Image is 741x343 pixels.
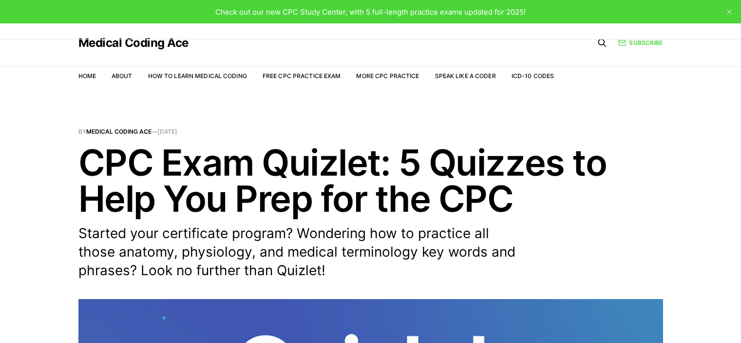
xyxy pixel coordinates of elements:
a: How to Learn Medical Coding [148,72,247,80]
button: close [722,4,737,20]
a: Free CPC Practice Exam [263,72,341,80]
a: Medical Coding Ace [86,128,152,135]
a: About [112,72,133,80]
a: More CPC Practice [356,72,419,80]
span: By — [78,129,663,135]
iframe: portal-trigger [582,295,741,343]
a: Medical Coding Ace [78,37,189,49]
p: Started your certificate program? Wondering how to practice all those anatomy, physiology, and me... [78,224,527,280]
a: Subscribe [618,38,663,47]
span: Check out our new CPC Study Center, with 5 full-length practice exams updated for 2025! [215,7,526,17]
time: [DATE] [157,128,177,135]
a: Speak Like a Coder [435,72,496,80]
h1: CPC Exam Quizlet: 5 Quizzes to Help You Prep for the CPC [78,144,663,217]
a: Home [78,72,96,80]
a: ICD-10 Codes [512,72,554,80]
